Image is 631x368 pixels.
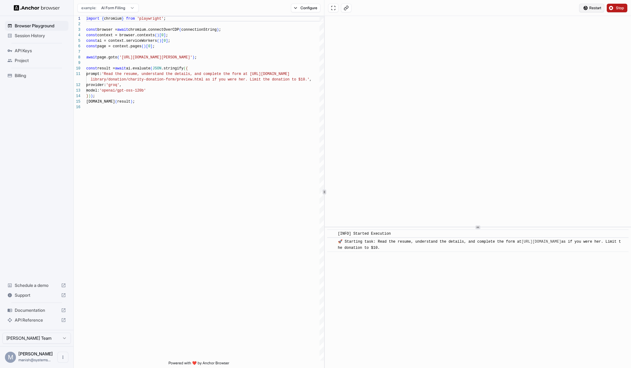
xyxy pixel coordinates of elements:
[86,72,102,76] span: prompt:
[341,4,351,12] button: Copy live view URL
[74,71,80,77] div: 11
[86,44,97,49] span: const
[181,28,217,32] span: connectionString
[86,17,99,21] span: import
[219,28,221,32] span: ;
[18,358,51,362] span: manish@systemsway.com
[86,39,97,43] span: const
[607,4,627,12] button: Stop
[168,39,170,43] span: ;
[521,240,561,244] a: [URL][DOMAIN_NAME]
[15,282,59,288] span: Schedule a demo
[5,315,68,325] div: API Reference
[97,55,117,60] span: page.goto
[146,44,148,49] span: [
[86,33,97,37] span: const
[161,39,164,43] span: [
[74,66,80,71] div: 10
[93,94,95,98] span: ;
[74,16,80,22] div: 1
[97,28,117,32] span: browser =
[201,77,309,82] span: l as if you were her. Limit the donation to $10.'
[97,66,115,71] span: result =
[117,28,128,32] span: await
[74,104,80,110] div: 16
[155,33,157,37] span: (
[91,94,93,98] span: )
[157,39,159,43] span: (
[192,55,195,60] span: )
[328,4,339,12] button: Open in full screen
[74,99,80,104] div: 15
[74,82,80,88] div: 12
[164,39,166,43] span: 0
[74,27,80,33] div: 3
[161,33,164,37] span: 0
[102,17,104,21] span: {
[589,6,601,10] span: Restart
[74,49,80,55] div: 7
[144,44,146,49] span: )
[168,361,229,368] span: Powered with ❤️ by Anchor Browser
[130,100,133,104] span: )
[86,88,99,93] span: model:
[166,39,168,43] span: ]
[74,88,80,93] div: 13
[179,28,181,32] span: (
[57,352,68,363] button: Open menu
[338,240,621,250] span: 🚀 Starting task: Read the resume, understand the details, and complete the form at as if you were...
[97,39,157,43] span: ai = context.serviceWorkers
[5,305,68,315] div: Documentation
[291,4,321,12] button: Configure
[153,44,155,49] span: ;
[99,88,146,93] span: 'openai/gpt-oss-120b'
[579,4,604,12] button: Restart
[97,44,141,49] span: page = context.pages
[104,17,122,21] span: chromium
[195,55,197,60] span: ;
[86,55,97,60] span: await
[74,44,80,49] div: 6
[15,292,59,298] span: Support
[133,100,135,104] span: ;
[86,100,115,104] span: [DOMAIN_NAME]
[86,66,97,71] span: const
[119,83,122,87] span: ,
[5,56,68,65] div: Project
[5,290,68,300] div: Support
[330,239,333,245] span: ​
[126,66,150,71] span: ai.evaluate
[217,28,219,32] span: )
[86,28,97,32] span: const
[15,72,66,79] span: Billing
[164,17,166,21] span: ;
[97,33,155,37] span: context = browser.contexts
[5,21,68,31] div: Browser Playground
[5,280,68,290] div: Schedule a demo
[150,66,153,71] span: (
[74,93,80,99] div: 14
[5,352,16,363] div: M
[150,44,153,49] span: ]
[128,28,179,32] span: chromium.connectOverCDP
[137,17,164,21] span: 'playwright'
[141,44,144,49] span: (
[166,33,168,37] span: ;
[159,39,161,43] span: )
[117,55,119,60] span: (
[161,66,184,71] span: .stringify
[5,71,68,80] div: Billing
[309,77,312,82] span: ,
[126,17,135,21] span: from
[117,100,130,104] span: result
[616,6,625,10] span: Stop
[15,33,66,39] span: Session History
[148,44,150,49] span: 0
[164,33,166,37] span: ]
[102,72,212,76] span: 'Read the resume, understand the details, and comp
[106,83,119,87] span: 'groq'
[14,5,60,11] img: Anchor Logo
[338,232,391,236] span: [INFO] Started Execution
[88,94,91,98] span: )
[15,317,59,323] span: API Reference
